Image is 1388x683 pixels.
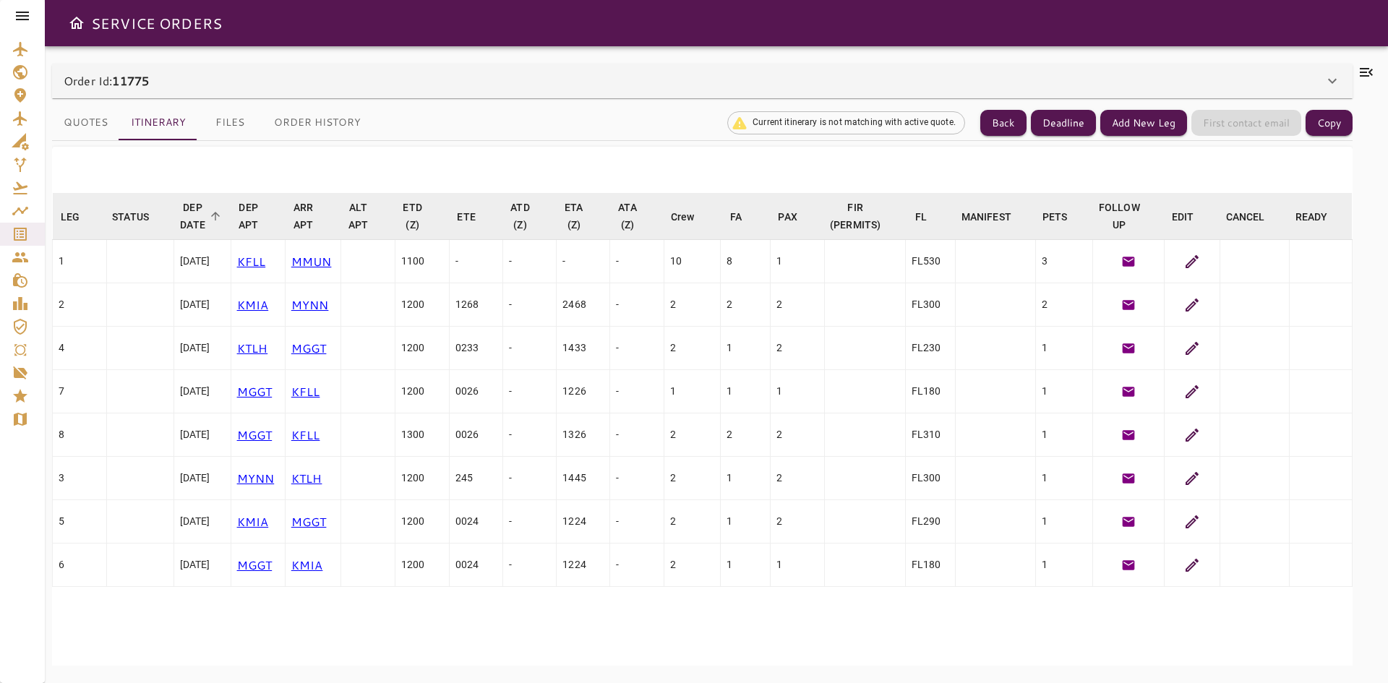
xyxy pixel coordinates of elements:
[1031,110,1096,137] button: Deadline
[346,199,370,233] div: ALT APT
[912,297,949,312] div: FL300
[562,340,604,355] div: 1433
[53,500,107,544] td: 5
[1042,208,1068,225] div: PETS
[52,106,119,140] button: Quotes
[180,557,225,572] div: [DATE]
[727,384,764,398] div: 1
[237,470,279,487] p: MYNN
[346,199,389,233] span: ALT APT
[776,471,818,485] div: 2
[180,427,225,442] div: [DATE]
[401,514,443,528] div: 1200
[980,110,1027,137] button: Back
[179,199,206,233] div: DEP DATE
[562,199,586,233] div: ETA (Z)
[112,208,149,225] div: STATUS
[776,297,818,312] div: 2
[730,208,761,225] span: FA
[509,297,551,312] div: -
[1099,199,1159,233] span: FOLLOW UP
[180,254,225,268] div: [DATE]
[1295,208,1347,225] span: READY
[671,208,695,225] div: Crew
[236,199,260,233] div: DEP APT
[53,327,107,370] td: 4
[509,254,551,268] div: -
[237,426,279,444] p: MGGT
[291,513,335,530] p: MGGT
[291,296,335,314] p: MYNN
[291,557,335,574] p: KMIA
[744,116,964,129] span: Current itinerary is not matching with active quote.
[1118,511,1139,533] button: Generate Follow Up Email Template
[508,199,532,233] div: ATD (Z)
[616,254,657,268] div: -
[912,340,949,355] div: FL230
[1042,557,1087,572] div: 1
[53,457,107,500] td: 3
[562,557,604,572] div: 1224
[455,427,497,442] div: 0026
[616,297,657,312] div: -
[670,384,714,398] div: 1
[401,340,443,355] div: 1200
[455,340,497,355] div: 0233
[112,208,168,225] span: STATUS
[457,208,475,225] div: ETE
[961,208,1011,225] div: MANIFEST
[53,413,107,457] td: 8
[509,514,551,528] div: -
[562,199,604,233] span: ETA (Z)
[727,471,764,485] div: 1
[401,254,443,268] div: 1100
[455,471,497,485] div: 245
[262,106,372,140] button: Order History
[912,471,949,485] div: FL300
[401,384,443,398] div: 1200
[1118,424,1139,446] button: Generate Follow Up Email Template
[1226,208,1284,225] span: CANCEL
[401,471,443,485] div: 1200
[616,384,657,398] div: -
[509,340,551,355] div: -
[778,208,815,225] span: PAX
[180,297,225,312] div: [DATE]
[830,199,899,233] span: FIR (PERMITS)
[727,340,764,355] div: 1
[830,199,881,233] div: FIR (PERMITS)
[1172,208,1194,225] div: EDIT
[912,384,949,398] div: FL180
[1042,514,1087,528] div: 1
[1042,208,1087,225] span: PETS
[291,426,335,444] p: KFLL
[562,384,604,398] div: 1226
[291,199,316,233] div: ARR APT
[616,427,657,442] div: -
[401,557,443,572] div: 1200
[508,199,551,233] span: ATD (Z)
[291,470,335,487] p: KTLH
[727,514,764,528] div: 1
[912,254,949,268] div: FL530
[509,471,551,485] div: -
[670,427,714,442] div: 2
[562,427,604,442] div: 1326
[912,514,949,528] div: FL290
[727,427,764,442] div: 2
[291,199,335,233] span: ARR APT
[62,9,91,38] button: Open drawer
[915,208,946,225] span: FL
[64,72,149,90] p: Order Id:
[562,471,604,485] div: 1445
[180,471,225,485] div: [DATE]
[671,208,714,225] span: Crew
[562,514,604,528] div: 1224
[1118,468,1139,489] button: Generate Follow Up Email Template
[727,297,764,312] div: 2
[961,208,1030,225] span: MANIFEST
[776,427,818,442] div: 2
[1042,297,1087,312] div: 2
[237,383,279,400] p: MGGT
[1042,254,1087,268] div: 3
